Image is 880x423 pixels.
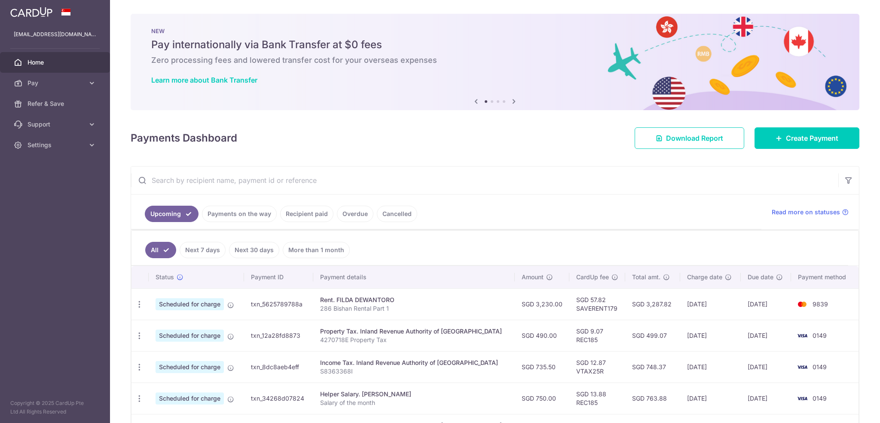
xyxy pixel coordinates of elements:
[202,206,277,222] a: Payments on the way
[10,7,52,17] img: CardUp
[27,141,84,149] span: Settings
[741,288,791,320] td: [DATE]
[156,330,224,342] span: Scheduled for charge
[772,208,840,216] span: Read more on statuses
[337,206,373,222] a: Overdue
[151,76,257,84] a: Learn more about Bank Transfer
[320,398,508,407] p: Salary of the month
[14,30,96,39] p: [EMAIL_ADDRESS][DOMAIN_NAME]
[156,273,174,281] span: Status
[244,288,313,320] td: txn_5625789788a
[680,351,740,383] td: [DATE]
[680,320,740,351] td: [DATE]
[813,363,827,371] span: 0149
[280,206,333,222] a: Recipient paid
[131,167,838,194] input: Search by recipient name, payment id or reference
[27,99,84,108] span: Refer & Save
[741,383,791,414] td: [DATE]
[320,367,508,376] p: S8363368I
[131,130,237,146] h4: Payments Dashboard
[515,351,569,383] td: SGD 735.50
[377,206,417,222] a: Cancelled
[625,383,680,414] td: SGD 763.88
[522,273,544,281] span: Amount
[27,79,84,87] span: Pay
[791,266,859,288] th: Payment method
[320,327,508,336] div: Property Tax. Inland Revenue Authority of [GEOGRAPHIC_DATA]
[313,266,515,288] th: Payment details
[794,299,811,309] img: Bank Card
[244,320,313,351] td: txn_12a28fd8873
[772,208,849,216] a: Read more on statuses
[794,362,811,372] img: Bank Card
[151,55,839,65] h6: Zero processing fees and lowered transfer cost for your overseas expenses
[625,351,680,383] td: SGD 748.37
[813,395,827,402] span: 0149
[794,330,811,341] img: Bank Card
[576,273,609,281] span: CardUp fee
[569,320,625,351] td: SGD 9.07 REC185
[625,288,680,320] td: SGD 3,287.82
[145,242,176,258] a: All
[741,320,791,351] td: [DATE]
[748,273,773,281] span: Due date
[515,320,569,351] td: SGD 490.00
[625,320,680,351] td: SGD 499.07
[666,133,723,143] span: Download Report
[156,392,224,404] span: Scheduled for charge
[680,383,740,414] td: [DATE]
[156,361,224,373] span: Scheduled for charge
[515,288,569,320] td: SGD 3,230.00
[786,133,838,143] span: Create Payment
[320,296,508,304] div: Rent. FILDA DEWANTORO
[244,351,313,383] td: txn_8dc8aeb4eff
[27,58,84,67] span: Home
[27,120,84,129] span: Support
[151,28,839,34] p: NEW
[131,14,859,110] img: Bank transfer banner
[794,393,811,404] img: Bank Card
[151,38,839,52] h5: Pay internationally via Bank Transfer at $0 fees
[632,273,660,281] span: Total amt.
[320,304,508,313] p: 286 Bishan Rental Part 1
[569,351,625,383] td: SGD 12.87 VTAX25R
[320,390,508,398] div: Helper Salary. [PERSON_NAME]
[813,332,827,339] span: 0149
[244,383,313,414] td: txn_34268d07824
[156,298,224,310] span: Scheduled for charge
[687,273,722,281] span: Charge date
[320,358,508,367] div: Income Tax. Inland Revenue Authority of [GEOGRAPHIC_DATA]
[813,300,828,308] span: 9839
[569,288,625,320] td: SGD 57.82 SAVERENT179
[244,266,313,288] th: Payment ID
[515,383,569,414] td: SGD 750.00
[569,383,625,414] td: SGD 13.88 REC185
[180,242,226,258] a: Next 7 days
[320,336,508,344] p: 4270718E Property Tax
[680,288,740,320] td: [DATE]
[635,127,744,149] a: Download Report
[229,242,279,258] a: Next 30 days
[283,242,350,258] a: More than 1 month
[755,127,859,149] a: Create Payment
[741,351,791,383] td: [DATE]
[145,206,199,222] a: Upcoming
